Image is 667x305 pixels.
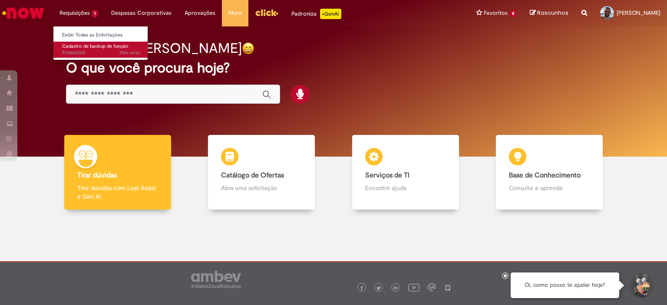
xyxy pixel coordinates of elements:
h2: O que você procura hoje? [66,60,601,75]
img: ServiceNow [1,4,46,22]
a: Base de Conhecimento Consulte e aprenda [478,135,622,210]
time: 29/08/2025 13:59:02 [119,49,140,56]
img: logo_footer_naosei.png [444,283,452,291]
span: 1 [92,10,98,17]
span: Requisições [59,9,90,17]
img: logo_footer_youtube.png [408,282,419,293]
p: Consulte e aprenda [509,184,590,192]
a: Exibir Todas as Solicitações [53,30,149,40]
span: Aprovações [185,9,215,17]
span: More [228,9,242,17]
span: Rascunhos [537,9,568,17]
span: 8 [509,10,517,17]
img: logo_footer_workplace.png [428,283,436,291]
div: Padroniza [291,9,341,19]
div: Oi, como posso te ajudar hoje? [511,272,619,298]
img: click_logo_yellow_360x200.png [255,6,278,19]
p: Tirar dúvidas com Lupi Assist e Gen Ai [77,184,158,201]
button: Iniciar Conversa de Suporte [628,272,654,298]
span: 39m atrás [119,49,140,56]
img: logo_footer_facebook.png [360,286,364,290]
a: Aberto R13462528 : Cadastro de backup de função [53,42,149,58]
ul: Requisições [53,26,148,60]
span: R13462528 [62,49,140,56]
p: Abra uma solicitação [221,184,302,192]
span: [PERSON_NAME] [617,9,660,16]
span: Cadastro de backup de função [62,43,129,49]
b: Tirar dúvidas [77,171,117,180]
a: Catálogo de Ofertas Abra uma solicitação [190,135,334,210]
p: Encontre ajuda [365,184,446,192]
img: logo_footer_ambev_rotulo_gray.png [191,271,241,288]
p: +GenAi [320,9,341,19]
b: Serviços de TI [365,171,409,180]
span: Despesas Corporativas [111,9,172,17]
img: logo_footer_linkedin.png [393,285,398,291]
h2: Boa tarde, [PERSON_NAME] [66,41,242,56]
a: Serviços de TI Encontre ajuda [333,135,478,210]
b: Catálogo de Ofertas [221,171,284,180]
span: Favoritos [484,9,508,17]
img: happy-face.png [242,42,254,55]
img: logo_footer_twitter.png [376,286,381,290]
b: Base de Conhecimento [509,171,581,180]
a: Tirar dúvidas Tirar dúvidas com Lupi Assist e Gen Ai [46,135,190,210]
a: Rascunhos [530,9,568,17]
